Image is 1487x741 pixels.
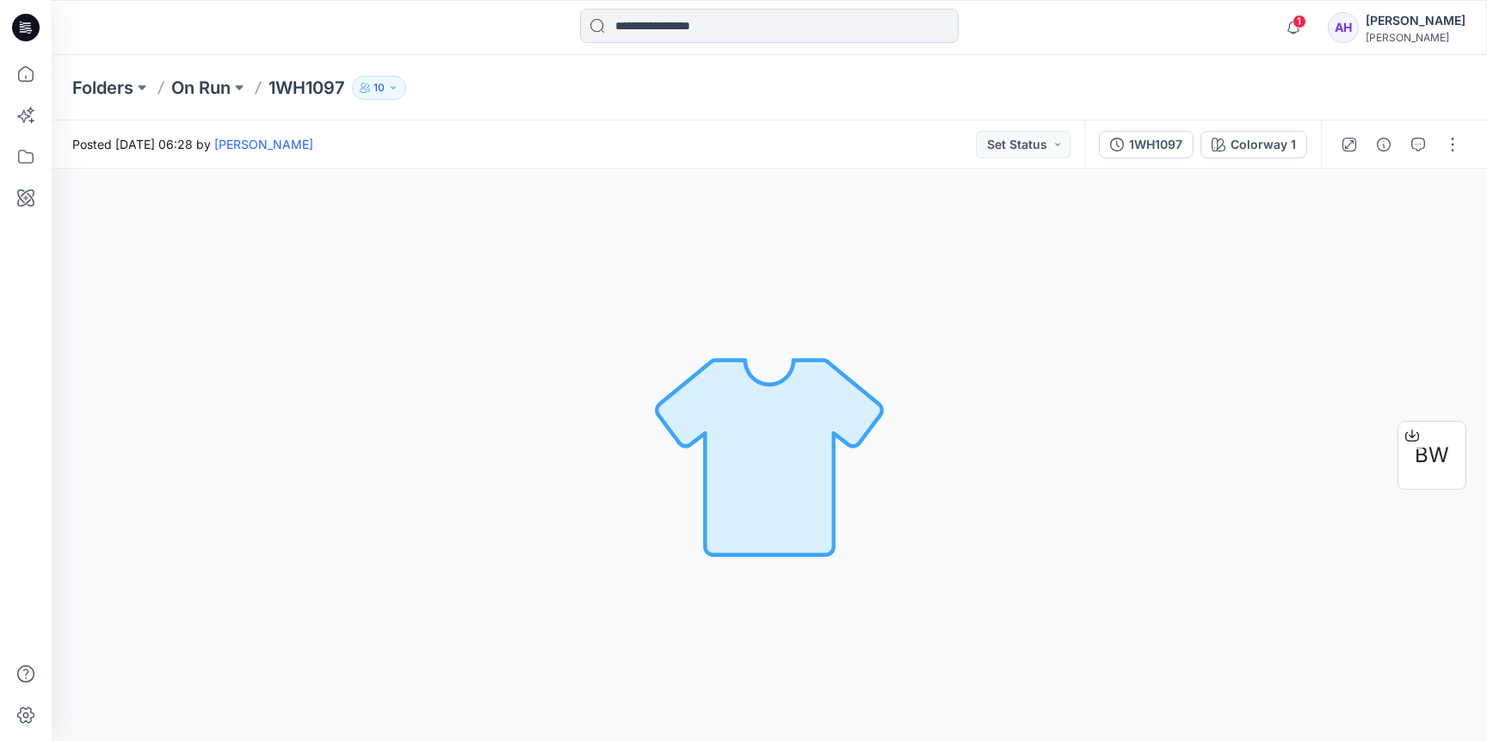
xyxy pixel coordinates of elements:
[268,76,345,100] p: 1WH1097
[72,135,313,153] span: Posted [DATE] 06:28 by
[649,335,890,576] img: No Outline
[72,76,133,100] a: Folders
[1370,131,1398,158] button: Details
[214,137,313,151] a: [PERSON_NAME]
[373,78,385,97] p: 10
[1328,12,1359,43] div: AH
[1231,135,1296,154] div: Colorway 1
[352,76,406,100] button: 10
[1415,440,1449,471] span: BW
[171,76,231,100] a: On Run
[1366,31,1465,44] div: [PERSON_NAME]
[1293,15,1306,28] span: 1
[1129,135,1182,154] div: 1WH1097
[1200,131,1307,158] button: Colorway 1
[1366,10,1465,31] div: [PERSON_NAME]
[1099,131,1194,158] button: 1WH1097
